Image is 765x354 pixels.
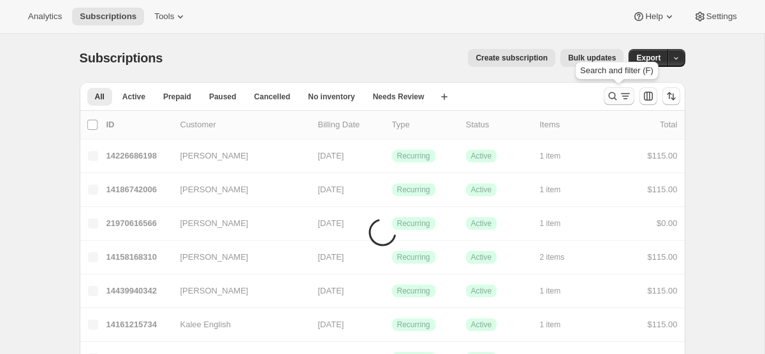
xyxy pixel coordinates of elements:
button: Settings [686,8,745,25]
span: Paused [209,92,237,102]
button: Search and filter results [604,87,634,105]
button: Create new view [434,88,455,106]
span: Active [122,92,145,102]
span: Cancelled [254,92,291,102]
span: Subscriptions [80,51,163,65]
span: Help [645,11,662,22]
span: All [95,92,105,102]
button: Customize table column order and visibility [639,87,657,105]
button: Bulk updates [560,49,623,67]
span: Prepaid [163,92,191,102]
span: No inventory [308,92,354,102]
span: Tools [154,11,174,22]
button: Subscriptions [72,8,144,25]
span: Export [636,53,660,63]
span: Bulk updates [568,53,616,63]
span: Create subscription [476,53,548,63]
span: Needs Review [373,92,425,102]
span: Subscriptions [80,11,136,22]
span: Analytics [28,11,62,22]
span: Settings [706,11,737,22]
button: Export [629,49,668,67]
button: Create subscription [468,49,555,67]
button: Sort the results [662,87,680,105]
button: Tools [147,8,194,25]
button: Analytics [20,8,69,25]
button: Help [625,8,683,25]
